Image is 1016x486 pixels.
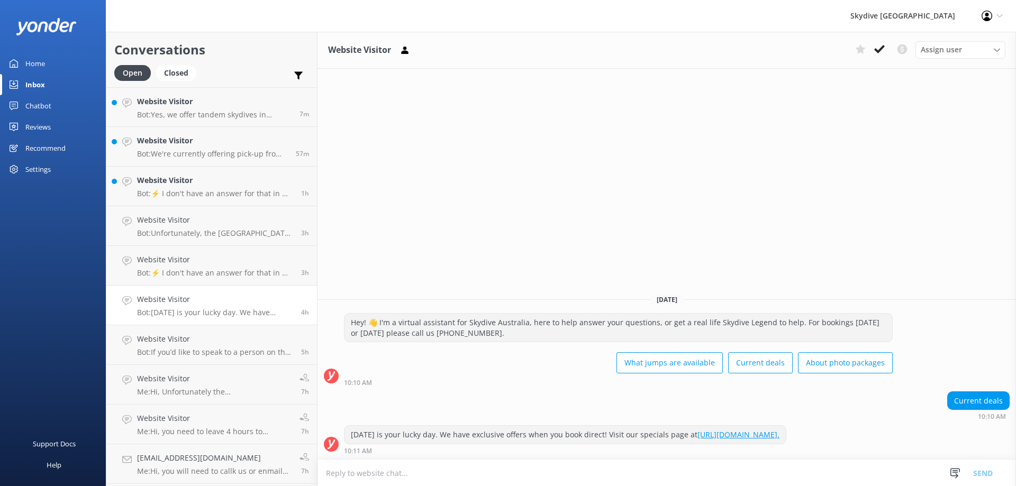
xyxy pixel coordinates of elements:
[137,228,293,238] p: Bot: Unfortunately, the [GEOGRAPHIC_DATA] and [GEOGRAPHIC_DATA] locations are no longer operation...
[344,426,786,444] div: [DATE] is your lucky day. We have exclusive offers when you book direct! Visit our specials page at
[156,65,196,81] div: Closed
[106,206,317,246] a: Website VisitorBot:Unfortunately, the [GEOGRAPHIC_DATA] and [GEOGRAPHIC_DATA] locations are no lo...
[137,466,292,476] p: Me: Hi, you will need to callk us or enmail us [DOMAIN_NAME] once the voucher has expired, we can...
[25,95,51,116] div: Chatbot
[296,149,309,158] span: Oct 02 2025 01:43pm (UTC +10:00) Australia/Brisbane
[114,65,151,81] div: Open
[650,295,684,304] span: [DATE]
[137,373,292,384] h4: Website Visitor
[137,135,288,146] h4: Website Visitor
[328,43,391,57] h3: Website Visitor
[137,149,288,159] p: Bot: We're currently offering pick-up from the majority of our locations. Please check online for...
[301,466,309,475] span: Oct 02 2025 07:10am (UTC +10:00) Australia/Brisbane
[137,347,293,357] p: Bot: If you’d like to speak to a person on the Skydive Australia team, please call [PHONE_NUMBER]...
[344,379,893,386] div: Oct 02 2025 10:10am (UTC +10:00) Australia/Brisbane
[344,380,372,386] strong: 10:10 AM
[114,67,156,78] a: Open
[106,127,317,167] a: Website VisitorBot:We're currently offering pick-up from the majority of our locations. Please ch...
[921,44,962,56] span: Assign user
[25,74,45,95] div: Inbox
[33,433,76,454] div: Support Docs
[137,189,293,198] p: Bot: ⚡ I don't have an answer for that in my knowledge base. Please try and rephrase your questio...
[301,347,309,356] span: Oct 02 2025 09:21am (UTC +10:00) Australia/Brisbane
[156,67,202,78] a: Closed
[301,308,309,317] span: Oct 02 2025 10:10am (UTC +10:00) Australia/Brisbane
[344,447,786,454] div: Oct 02 2025 10:11am (UTC +10:00) Australia/Brisbane
[25,159,51,180] div: Settings
[137,412,292,424] h4: Website Visitor
[137,387,292,397] p: Me: Hi, Unfortunately the [GEOGRAPHIC_DATA] location is not operating, if you would like a refund...
[947,412,1010,420] div: Oct 02 2025 10:10am (UTC +10:00) Australia/Brisbane
[616,352,723,373] button: What jumps are available
[137,96,292,107] h4: Website Visitor
[106,325,317,365] a: Website VisitorBot:If you’d like to speak to a person on the Skydive Australia team, please call ...
[114,40,309,60] h2: Conversations
[301,427,309,436] span: Oct 02 2025 07:12am (UTC +10:00) Australia/Brisbane
[137,294,293,305] h4: Website Visitor
[344,448,372,454] strong: 10:11 AM
[137,175,293,186] h4: Website Visitor
[106,365,317,405] a: Website VisitorMe:Hi, Unfortunately the [GEOGRAPHIC_DATA] location is not operating, if you would...
[106,405,317,444] a: Website VisitorMe:Hi, you need to leave 4 hours to complete your Skydive, Blue Skies7h
[300,109,309,118] span: Oct 02 2025 02:33pm (UTC +10:00) Australia/Brisbane
[137,214,293,226] h4: Website Visitor
[16,18,77,35] img: yonder-white-logo.png
[798,352,893,373] button: About photo packages
[137,254,293,265] h4: Website Visitor
[301,387,309,396] span: Oct 02 2025 07:14am (UTC +10:00) Australia/Brisbane
[137,308,293,317] p: Bot: [DATE] is your lucky day. We have exclusive offers when you book direct! Visit our specials ...
[978,414,1006,420] strong: 10:10 AM
[915,41,1005,58] div: Assign User
[25,53,45,74] div: Home
[25,137,66,159] div: Recommend
[106,246,317,286] a: Website VisitorBot:⚡ I don't have an answer for that in my knowledge base. Please try and rephras...
[106,444,317,484] a: [EMAIL_ADDRESS][DOMAIN_NAME]Me:Hi, you will need to callk us or enmail us [DOMAIN_NAME] once the ...
[137,268,293,278] p: Bot: ⚡ I don't have an answer for that in my knowledge base. Please try and rephrase your questio...
[301,268,309,277] span: Oct 02 2025 11:04am (UTC +10:00) Australia/Brisbane
[25,116,51,137] div: Reviews
[697,429,779,439] a: [URL][DOMAIN_NAME].
[106,87,317,127] a: Website VisitorBot:Yes, we offer tandem skydives in [GEOGRAPHIC_DATA], which includes landing on ...
[344,314,892,342] div: Hey! 👋 I'm a virtual assistant for Skydive Australia, here to help answer your questions, or get ...
[137,427,292,436] p: Me: Hi, you need to leave 4 hours to complete your Skydive, Blue Skies
[137,110,292,120] p: Bot: Yes, we offer tandem skydives in [GEOGRAPHIC_DATA], which includes landing on the beach. The...
[137,333,293,345] h4: Website Visitor
[47,454,61,475] div: Help
[301,189,309,198] span: Oct 02 2025 01:28pm (UTC +10:00) Australia/Brisbane
[728,352,793,373] button: Current deals
[137,452,292,464] h4: [EMAIL_ADDRESS][DOMAIN_NAME]
[948,392,1009,410] div: Current deals
[106,286,317,325] a: Website VisitorBot:[DATE] is your lucky day. We have exclusive offers when you book direct! Visit...
[301,228,309,237] span: Oct 02 2025 11:40am (UTC +10:00) Australia/Brisbane
[106,167,317,206] a: Website VisitorBot:⚡ I don't have an answer for that in my knowledge base. Please try and rephras...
